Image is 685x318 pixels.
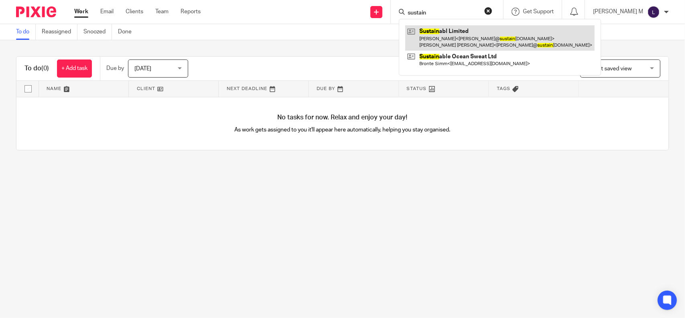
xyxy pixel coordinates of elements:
[523,9,554,14] span: Get Support
[100,8,114,16] a: Email
[647,6,660,18] img: svg%3E
[16,24,36,40] a: To do
[126,8,143,16] a: Clients
[41,65,49,72] span: (0)
[134,66,151,72] span: [DATE]
[16,6,56,17] img: Pixie
[407,10,479,17] input: Search
[593,8,643,16] p: [PERSON_NAME] M
[106,64,124,72] p: Due by
[16,113,669,122] h4: No tasks for now. Relax and enjoy your day!
[74,8,88,16] a: Work
[587,66,632,72] span: Select saved view
[57,59,92,78] a: + Add task
[83,24,112,40] a: Snoozed
[484,7,492,15] button: Clear
[155,8,169,16] a: Team
[179,126,506,134] p: As work gets assigned to you it'll appear here automatically, helping you stay organised.
[24,64,49,73] h1: To do
[118,24,138,40] a: Done
[181,8,201,16] a: Reports
[497,86,510,91] span: Tags
[42,24,77,40] a: Reassigned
